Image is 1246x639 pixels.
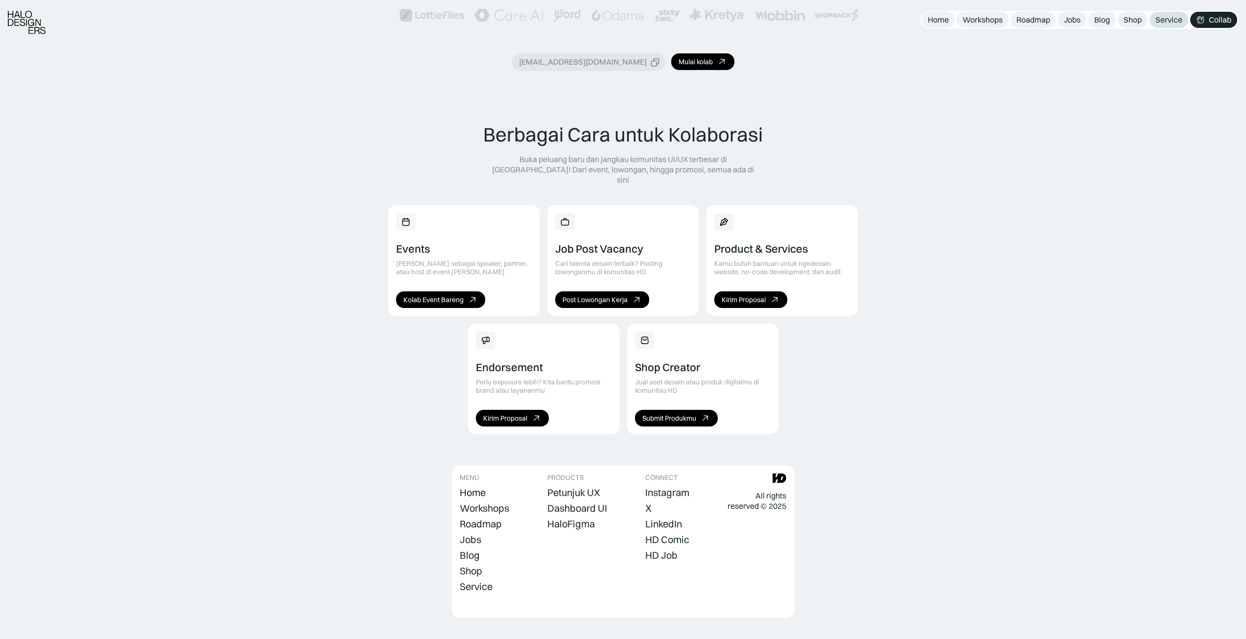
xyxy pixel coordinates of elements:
div: MENU [460,473,479,482]
a: HD Job [645,548,678,562]
div: LinkedIn [645,518,682,530]
div: Jobs [1064,15,1081,25]
div: Workshops [460,502,509,514]
div: Instagram [645,487,689,498]
div: [PERSON_NAME] sebagai speaker, partner, atau host di event [PERSON_NAME] [396,260,532,276]
a: Jobs [1058,12,1086,28]
div: Service [1155,15,1182,25]
a: Kolab Event Bareng [396,291,485,308]
div: Kirim Proposal [483,414,527,423]
div: HD Comic [645,534,689,545]
a: Shop [1118,12,1148,28]
div: Product & Services [714,242,808,255]
div: Mulai kolab [679,58,713,66]
div: Shop [1124,15,1142,25]
div: Kamu butuh bantuan untuk ngedesain website, no-code development, dan audit [714,260,850,276]
div: Service [460,581,493,592]
a: Workshops [957,12,1009,28]
a: Service [460,580,493,593]
a: Instagram [645,486,689,499]
a: LinkedIn [645,517,682,531]
div: Kirim Proposal [722,296,766,304]
a: HaloFigma [547,517,595,531]
div: Post Lowongan Kerja [563,296,628,304]
div: Jual aset desain atau produk digitalmu di komunitas HD [635,378,771,395]
div: HD Job [645,549,678,561]
div: HaloFigma [547,518,595,530]
div: Blog [1094,15,1110,25]
div: Home [460,487,486,498]
a: HD Comic [645,533,689,546]
div: Collab [1209,15,1231,25]
div: Dashboard UI [547,502,607,514]
div: [EMAIL_ADDRESS][DOMAIN_NAME] [519,57,647,67]
div: All rights reserved © 2025 [728,491,786,511]
div: Cari talenta desain terbaik? Posting lowonganmu di komunitas HD [555,260,691,276]
div: Jobs [460,534,481,545]
div: Perlu exposure lebih? Kita bantu promosi brand atau layananmu [476,378,611,395]
a: Collab [1190,12,1237,28]
div: X [645,502,652,514]
a: Service [1150,12,1188,28]
div: Home [928,15,949,25]
div: Roadmap [1016,15,1050,25]
div: CONNECT [645,473,678,482]
div: Events [396,242,430,255]
a: Blog [1088,12,1116,28]
a: Kirim Proposal [476,410,549,426]
a: Roadmap [1011,12,1056,28]
a: Kirim Proposal [714,291,787,308]
div: Buka peluang baru dan jangkau komunitas UI/UX terbesar di [GEOGRAPHIC_DATA]! Dari event, lowongan... [491,154,755,185]
a: Petunjuk UX [547,486,600,499]
a: Mulai kolab [671,53,734,70]
div: Shop [460,565,482,577]
a: Roadmap [460,517,502,531]
div: Shop Creator [635,361,700,374]
a: Submit Produkmu [635,410,718,426]
div: PRODUCTS [547,473,584,482]
a: Post Lowongan Kerja [555,291,649,308]
a: Home [922,12,955,28]
a: Jobs [460,533,481,546]
a: Dashboard UI [547,501,607,515]
div: Job Post Vacancy [555,242,643,255]
a: Blog [460,548,480,562]
div: Petunjuk UX [547,487,600,498]
div: Submit Produkmu [642,414,696,423]
div: Kolab Event Bareng [403,296,464,304]
a: Workshops [460,501,509,515]
div: Endorsement [476,361,543,374]
a: Home [460,486,486,499]
div: Roadmap [460,518,502,530]
div: Workshops [963,15,1003,25]
a: Shop [460,564,482,578]
div: Blog [460,549,480,561]
div: Berbagai Cara untuk Kolaborasi [483,123,763,146]
a: X [645,501,652,515]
